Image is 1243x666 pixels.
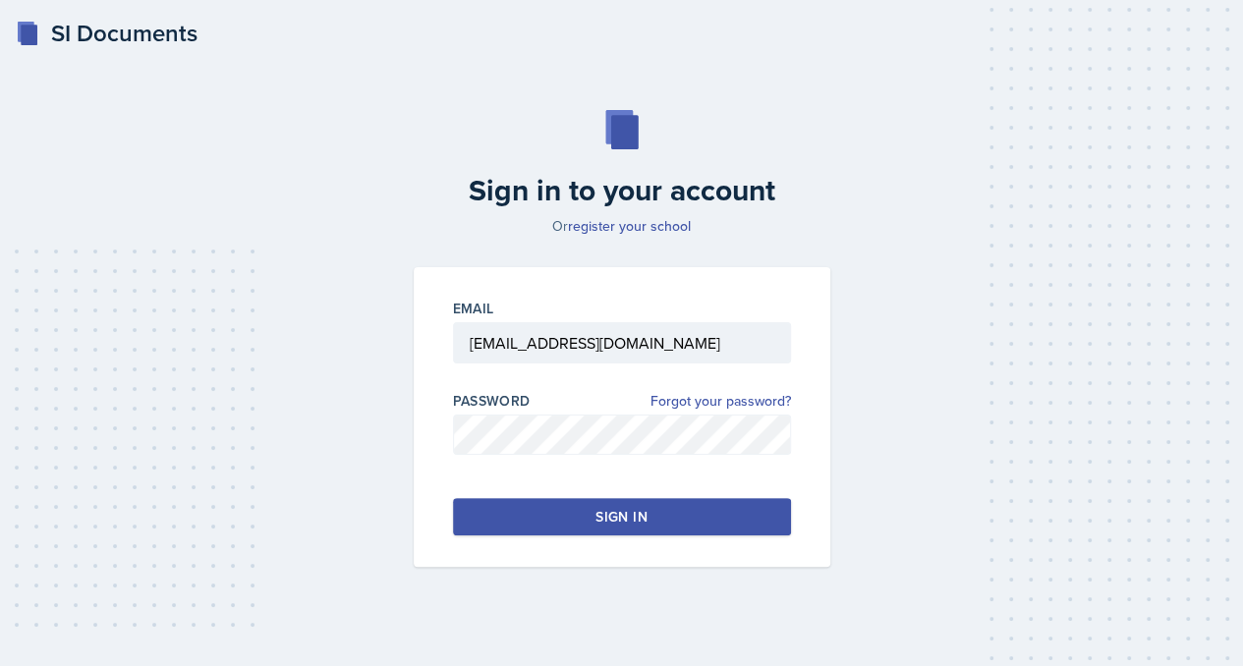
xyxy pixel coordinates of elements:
[453,391,531,411] label: Password
[650,391,791,412] a: Forgot your password?
[402,216,842,236] p: Or
[595,507,647,527] div: Sign in
[453,299,494,318] label: Email
[568,216,691,236] a: register your school
[453,498,791,535] button: Sign in
[402,173,842,208] h2: Sign in to your account
[453,322,791,363] input: Email
[16,16,198,51] a: SI Documents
